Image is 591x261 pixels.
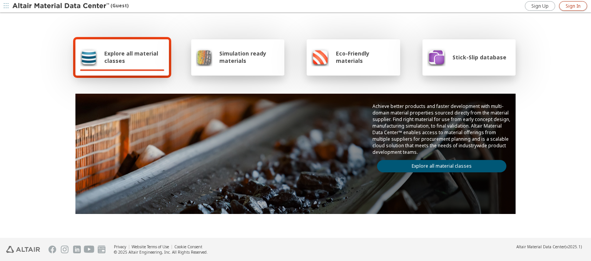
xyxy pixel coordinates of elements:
a: Website Terms of Use [132,244,169,249]
span: Sign Up [531,3,549,9]
span: Explore all material classes [104,50,164,64]
img: Eco-Friendly materials [311,48,329,66]
a: Sign Up [525,1,555,11]
a: Privacy [114,244,126,249]
img: Altair Engineering [6,246,40,253]
a: Explore all material classes [377,160,506,172]
img: Explore all material classes [80,48,97,66]
div: (Guest) [12,2,129,10]
a: Cookie Consent [174,244,202,249]
div: (v2025.1) [516,244,582,249]
span: Altair Material Data Center [516,244,565,249]
span: Simulation ready materials [219,50,280,64]
a: Sign In [559,1,587,11]
div: © 2025 Altair Engineering, Inc. All Rights Reserved. [114,249,208,255]
img: Altair Material Data Center [12,2,110,10]
img: Stick-Slip database [427,48,446,66]
span: Sign In [566,3,581,9]
span: Stick-Slip database [452,54,506,61]
p: Achieve better products and faster development with multi-domain material properties sourced dire... [372,103,511,155]
span: Eco-Friendly materials [336,50,395,64]
img: Simulation ready materials [196,48,212,66]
